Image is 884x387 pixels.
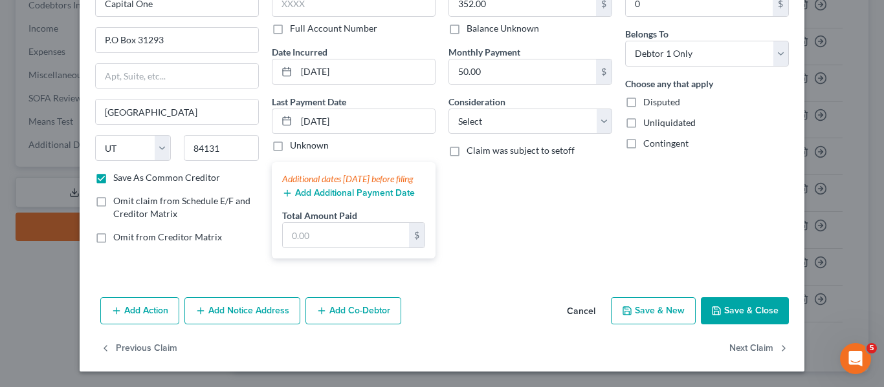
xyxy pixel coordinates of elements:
label: Save As Common Creditor [113,171,220,184]
button: Add Co-Debtor [305,297,401,324]
span: Omit claim from Schedule E/F and Creditor Matrix [113,195,250,219]
input: 0.00 [449,59,596,84]
input: Apt, Suite, etc... [96,64,258,89]
span: 5 [867,343,877,353]
label: Choose any that apply [625,77,713,90]
div: $ [409,223,425,247]
span: Unliquidated [643,117,696,128]
label: Monthly Payment [448,45,520,59]
span: Contingent [643,138,689,149]
button: Add Additional Payment Date [282,188,415,198]
button: Add Action [100,297,179,324]
label: Unknown [290,139,329,152]
input: Enter city... [96,99,258,124]
span: Disputed [643,96,680,107]
span: Claim was subject to setoff [467,145,575,156]
input: Enter address... [96,28,258,52]
button: Next Claim [729,335,789,362]
input: MM/DD/YYYY [296,59,435,84]
input: 0.00 [283,223,409,247]
label: Date Incurred [272,45,327,59]
button: Add Notice Address [184,297,300,324]
label: Total Amount Paid [282,209,357,222]
label: Last Payment Date [272,95,346,109]
button: Save & New [611,297,696,324]
button: Save & Close [701,297,789,324]
label: Full Account Number [290,22,377,35]
label: Consideration [448,95,505,109]
div: Additional dates [DATE] before filing [282,173,425,185]
div: $ [596,59,612,84]
input: MM/DD/YYYY [296,109,435,134]
button: Cancel [557,298,606,324]
span: Belongs To [625,28,669,39]
button: Previous Claim [100,335,177,362]
input: Enter zip... [184,135,260,161]
label: Balance Unknown [467,22,539,35]
iframe: Intercom live chat [840,343,871,374]
span: Omit from Creditor Matrix [113,231,222,242]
